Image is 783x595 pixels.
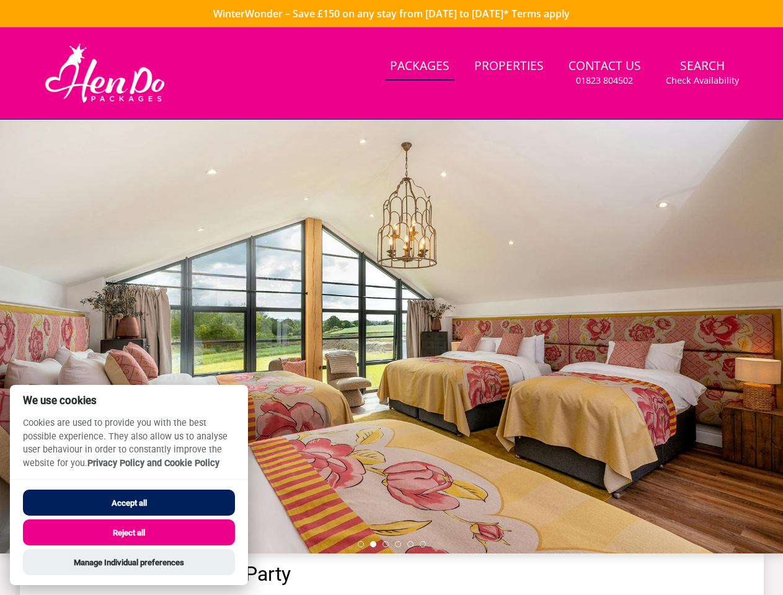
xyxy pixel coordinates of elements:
a: Contact Us01823 804502 [564,53,646,93]
a: SearchCheck Availability [661,53,744,93]
a: Properties [469,53,549,81]
a: Privacy Policy and Cookie Policy [87,458,219,469]
h2: We use cookies [10,395,248,407]
img: Hen Do Packages [40,42,170,104]
h1: Packages for your Hen Party [40,563,744,585]
small: Check Availability [666,74,739,87]
p: Cookies are used to provide you with the best possible experience. They also allow us to analyse ... [10,416,248,479]
button: Manage Individual preferences [23,549,235,575]
button: Reject all [23,519,235,545]
a: Packages [385,53,454,81]
small: 01823 804502 [576,74,633,87]
button: Accept all [23,490,235,516]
